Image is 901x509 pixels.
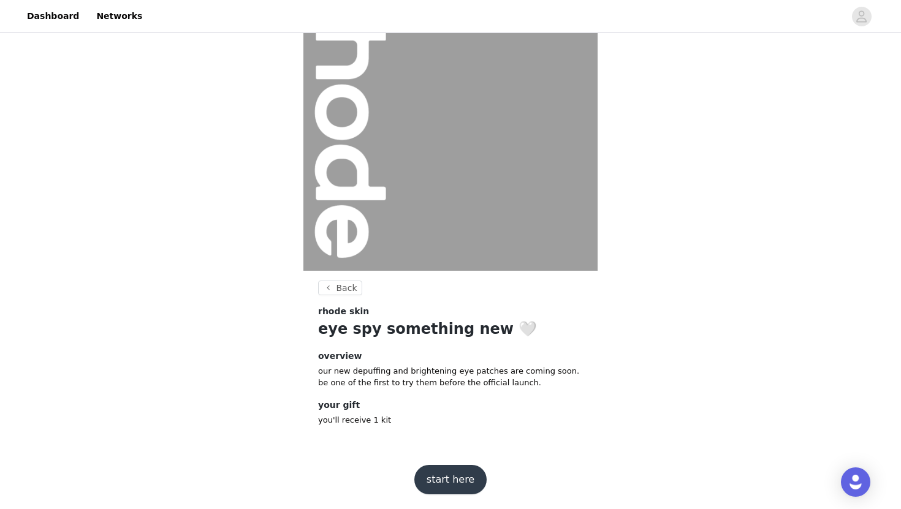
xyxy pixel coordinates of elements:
button: Back [318,281,362,295]
p: our new depuffing and brightening eye patches are coming soon. be one of the first to try them be... [318,365,583,389]
h1: eye spy something new 🤍 [318,318,583,340]
div: avatar [856,7,867,26]
a: Dashboard [20,2,86,30]
a: Networks [89,2,150,30]
h4: overview [318,350,583,363]
span: rhode skin [318,305,369,318]
button: start here [414,465,487,494]
h4: your gift [318,399,583,412]
div: Open Intercom Messenger [841,467,870,497]
p: you'll receive 1 kit [318,414,583,426]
